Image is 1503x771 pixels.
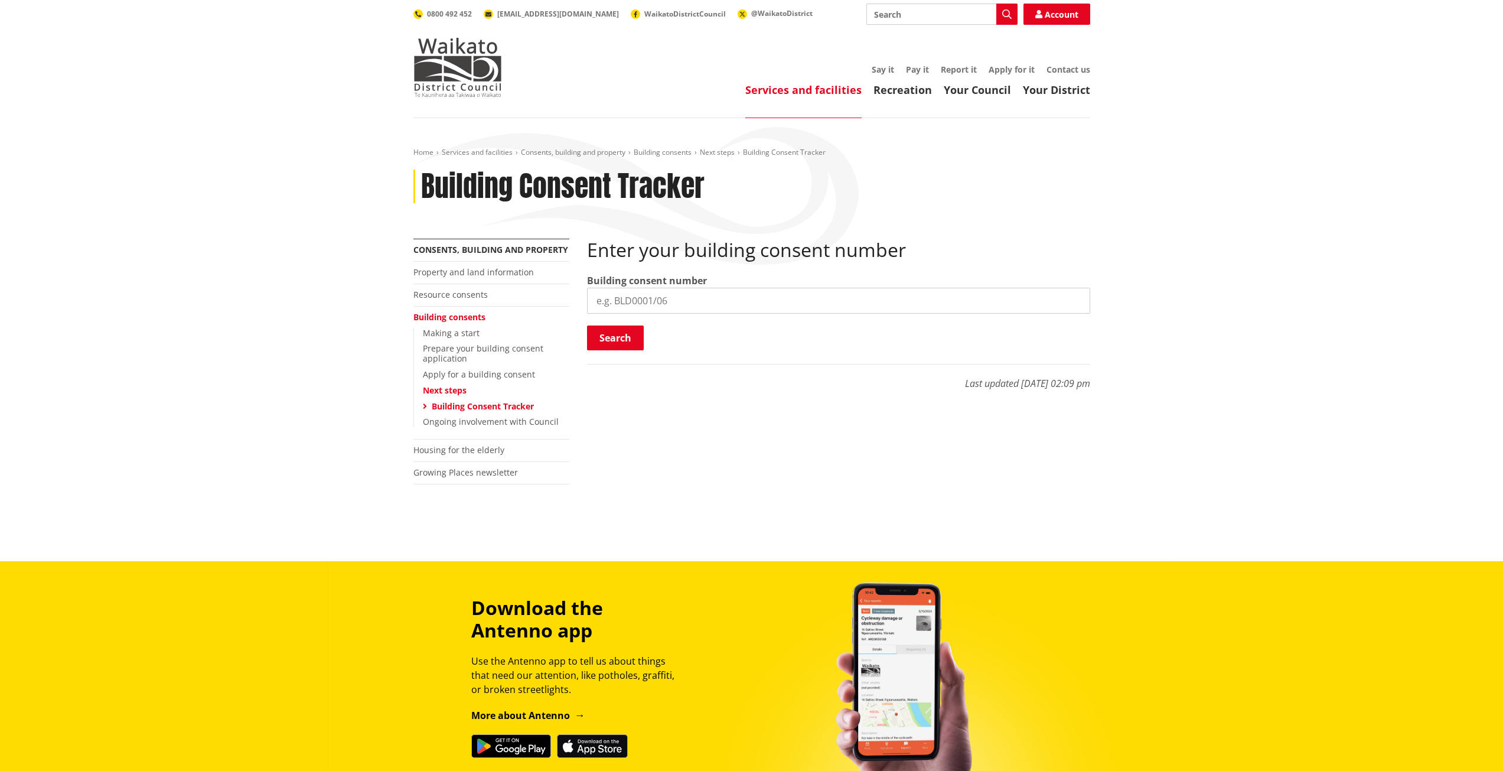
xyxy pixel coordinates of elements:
a: Consents, building and property [521,147,625,157]
a: Next steps [423,385,467,396]
a: Consents, building and property [413,244,568,255]
a: Pay it [906,64,929,75]
a: Contact us [1046,64,1090,75]
p: Use the Antenno app to tell us about things that need our attention, like potholes, graffiti, or ... [471,654,685,697]
a: Your District [1023,83,1090,97]
a: Your Council [944,83,1011,97]
span: 0800 492 452 [427,9,472,19]
a: Report it [941,64,977,75]
label: Building consent number [587,274,707,288]
a: Home [413,147,433,157]
a: Making a start [423,327,480,339]
nav: breadcrumb [413,148,1090,158]
img: Download on the App Store [557,734,628,758]
a: 0800 492 452 [413,9,472,19]
a: WaikatoDistrictCouncil [631,9,726,19]
input: Search input [866,4,1018,25]
span: @WaikatoDistrict [751,8,813,18]
span: [EMAIL_ADDRESS][DOMAIN_NAME] [497,9,619,19]
a: Growing Places newsletter [413,467,518,478]
a: Account [1023,4,1090,25]
a: Say it [872,64,894,75]
h2: Enter your building consent number [587,239,1090,261]
input: e.g. BLD0001/06 [587,288,1090,314]
span: WaikatoDistrictCouncil [644,9,726,19]
img: Get it on Google Play [471,734,551,758]
a: Recreation [873,83,932,97]
button: Search [587,326,644,350]
a: Ongoing involvement with Council [423,416,559,427]
a: Prepare your building consent application [423,343,543,364]
a: Building consents [634,147,692,157]
a: Building consents [413,311,485,323]
a: Resource consents [413,289,488,300]
img: Waikato District Council - Te Kaunihera aa Takiwaa o Waikato [413,38,502,97]
a: Services and facilities [442,147,513,157]
a: Apply for a building consent [423,369,535,380]
a: Building Consent Tracker [432,401,534,412]
a: Property and land information [413,266,534,278]
a: Services and facilities [745,83,862,97]
span: Building Consent Tracker [743,147,826,157]
a: Housing for the elderly [413,444,504,456]
p: Last updated [DATE] 02:09 pm [587,364,1090,391]
a: Next steps [700,147,735,157]
a: [EMAIL_ADDRESS][DOMAIN_NAME] [484,9,619,19]
a: @WaikatoDistrict [738,8,813,18]
h3: Download the Antenno app [471,597,685,642]
a: More about Antenno [471,709,585,722]
a: Apply for it [989,64,1035,75]
h1: Building Consent Tracker [421,170,705,204]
